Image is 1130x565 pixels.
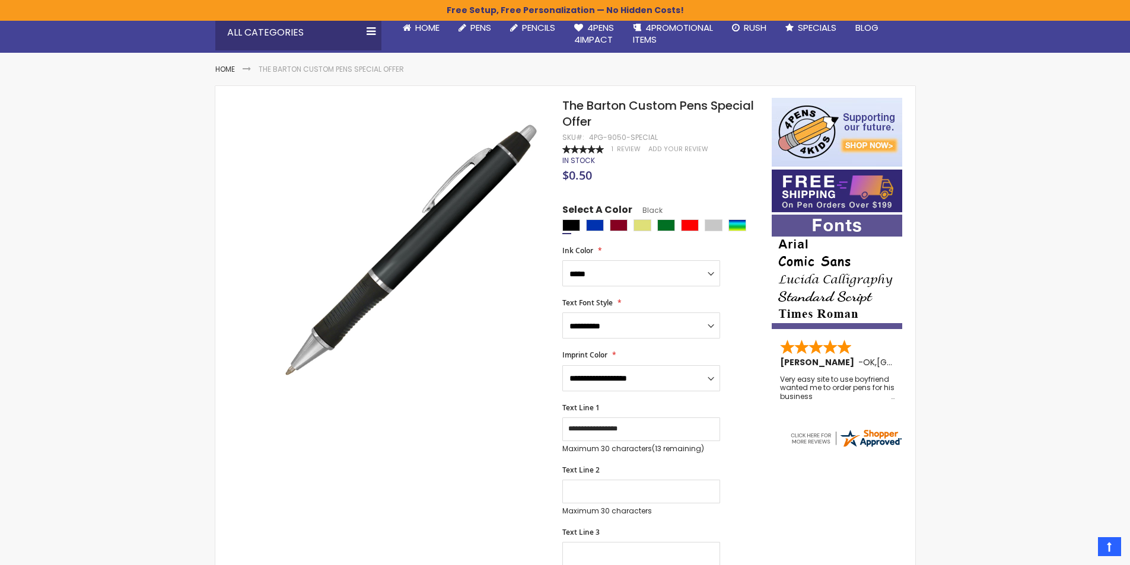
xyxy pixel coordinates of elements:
[562,167,592,183] span: $0.50
[789,441,903,451] a: 4pens.com certificate URL
[259,65,404,74] li: The Barton Custom Pens Special Offer
[610,219,628,231] div: Burgundy
[798,21,836,34] span: Specials
[744,21,766,34] span: Rush
[846,15,888,41] a: Blog
[276,115,547,386] img: barton_side_black_5.jpg
[632,205,663,215] span: Black
[449,15,501,41] a: Pens
[574,21,614,46] span: 4Pens 4impact
[780,356,858,368] span: [PERSON_NAME]
[589,133,658,142] div: 4PG-9050-SPECIAL
[863,356,875,368] span: OK
[470,21,491,34] span: Pens
[562,132,584,142] strong: SKU
[681,219,699,231] div: Red
[633,21,713,46] span: 4PROMOTIONAL ITEMS
[858,356,964,368] span: - ,
[562,155,595,165] span: In stock
[501,15,565,41] a: Pencils
[562,350,607,360] span: Imprint Color
[772,170,902,212] img: Free shipping on orders over $199
[562,444,720,454] p: Maximum 30 characters
[728,219,746,231] div: Assorted
[562,403,600,413] span: Text Line 1
[562,219,580,231] div: Black
[562,506,720,516] p: Maximum 30 characters
[215,64,235,74] a: Home
[562,156,595,165] div: Availability
[780,375,895,401] div: Very easy site to use boyfriend wanted me to order pens for his business
[415,21,440,34] span: Home
[215,15,381,50] div: All Categories
[657,219,675,231] div: Green
[705,219,722,231] div: Silver
[789,427,903,449] img: 4pens.com widget logo
[612,145,613,154] span: 1
[562,298,613,308] span: Text Font Style
[562,203,632,219] span: Select A Color
[612,145,642,154] a: 1 Review
[562,145,604,154] div: 100%
[648,145,708,154] a: Add Your Review
[562,245,593,256] span: Ink Color
[634,219,651,231] div: Gold
[1098,537,1121,556] a: Top
[562,527,600,537] span: Text Line 3
[772,98,902,167] img: 4pens 4 kids
[877,356,964,368] span: [GEOGRAPHIC_DATA]
[776,15,846,41] a: Specials
[522,21,555,34] span: Pencils
[772,215,902,329] img: font-personalization-examples
[562,465,600,475] span: Text Line 2
[617,145,641,154] span: Review
[855,21,878,34] span: Blog
[565,15,623,53] a: 4Pens4impact
[562,97,754,130] span: The Barton Custom Pens Special Offer
[393,15,449,41] a: Home
[623,15,722,53] a: 4PROMOTIONALITEMS
[652,443,704,454] span: (13 remaining)
[586,219,604,231] div: Blue
[722,15,776,41] a: Rush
